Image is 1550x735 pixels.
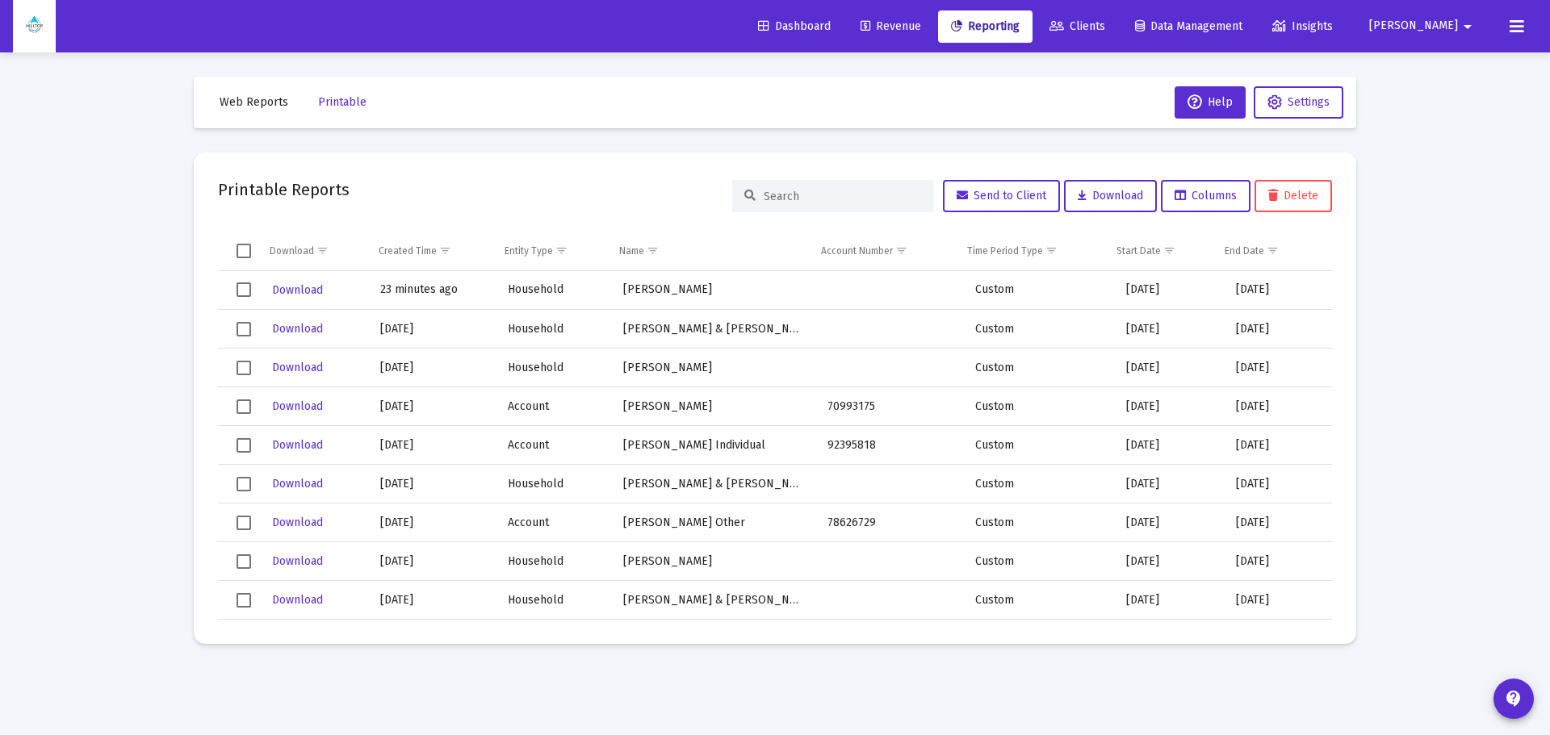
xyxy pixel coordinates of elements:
[305,86,379,119] button: Printable
[1115,310,1225,349] td: [DATE]
[555,244,568,257] span: Show filter options for column 'Entity Type'
[369,387,496,426] td: [DATE]
[608,232,810,270] td: Column Name
[612,620,816,658] td: [PERSON_NAME]
[612,310,816,349] td: [PERSON_NAME] & [PERSON_NAME]
[1225,465,1332,503] td: [DATE]
[369,542,496,581] td: [DATE]
[1369,19,1458,33] span: [PERSON_NAME]
[1225,349,1332,387] td: [DATE]
[496,465,612,503] td: Household
[1267,244,1279,257] span: Show filter options for column 'End Date'
[1213,232,1320,270] td: Column End Date
[964,542,1115,581] td: Custom
[1049,19,1105,33] span: Clients
[964,503,1115,542] td: Custom
[1163,244,1175,257] span: Show filter options for column 'Start Date'
[237,399,251,414] div: Select row
[764,190,922,203] input: Search
[505,244,553,257] div: Entity Type
[612,271,816,310] td: [PERSON_NAME]
[816,503,964,542] td: 78626729
[745,10,844,43] a: Dashboard
[1161,180,1250,212] button: Columns
[964,620,1115,658] td: Custom
[258,232,367,270] td: Column Download
[218,177,350,203] h2: Printable Reports
[1225,426,1332,465] td: [DATE]
[964,271,1115,310] td: Custom
[612,542,816,581] td: [PERSON_NAME]
[237,322,251,336] div: Select row
[957,189,1046,203] span: Send to Client
[1115,581,1225,620] td: [DATE]
[218,232,1332,620] div: Data grid
[1225,387,1332,426] td: [DATE]
[496,503,612,542] td: Account
[496,542,612,581] td: Household
[1115,271,1225,310] td: [DATE]
[270,433,325,457] button: Download
[270,472,325,495] button: Download
[1115,465,1225,503] td: [DATE]
[1268,189,1318,203] span: Delete
[496,387,612,426] td: Account
[272,438,323,452] span: Download
[1115,542,1225,581] td: [DATE]
[369,581,496,620] td: [DATE]
[272,399,323,413] span: Download
[821,244,893,257] div: Account Number
[1225,271,1332,310] td: [DATE]
[270,278,325,302] button: Download
[612,503,816,542] td: [PERSON_NAME] Other
[1225,542,1332,581] td: [DATE]
[369,349,496,387] td: [DATE]
[272,516,323,529] span: Download
[270,244,314,257] div: Download
[964,581,1115,620] td: Custom
[367,232,493,270] td: Column Created Time
[861,19,921,33] span: Revenue
[270,356,325,379] button: Download
[1254,86,1343,119] button: Settings
[964,349,1115,387] td: Custom
[496,271,612,310] td: Household
[1225,244,1264,257] div: End Date
[951,19,1020,33] span: Reporting
[612,426,816,465] td: [PERSON_NAME] Individual
[207,86,301,119] button: Web Reports
[612,465,816,503] td: [PERSON_NAME] & [PERSON_NAME]
[1135,19,1242,33] span: Data Management
[1105,232,1214,270] td: Column Start Date
[964,387,1115,426] td: Custom
[369,310,496,349] td: [DATE]
[272,361,323,374] span: Download
[237,244,251,258] div: Select all
[612,349,816,387] td: [PERSON_NAME]
[964,310,1115,349] td: Custom
[964,465,1115,503] td: Custom
[220,95,288,109] span: Web Reports
[1225,620,1332,658] td: [DATE]
[272,593,323,607] span: Download
[1175,189,1237,203] span: Columns
[1288,95,1330,109] span: Settings
[272,554,323,568] span: Download
[272,322,323,336] span: Download
[816,426,964,465] td: 92395818
[496,349,612,387] td: Household
[895,244,907,257] span: Show filter options for column 'Account Number'
[379,244,437,257] div: Created Time
[1350,10,1497,42] button: [PERSON_NAME]
[612,387,816,426] td: [PERSON_NAME]
[1115,349,1225,387] td: [DATE]
[1272,19,1333,33] span: Insights
[758,19,831,33] span: Dashboard
[1175,86,1246,119] button: Help
[619,244,644,257] div: Name
[316,244,329,257] span: Show filter options for column 'Download'
[237,438,251,453] div: Select row
[1115,387,1225,426] td: [DATE]
[938,10,1033,43] a: Reporting
[1225,310,1332,349] td: [DATE]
